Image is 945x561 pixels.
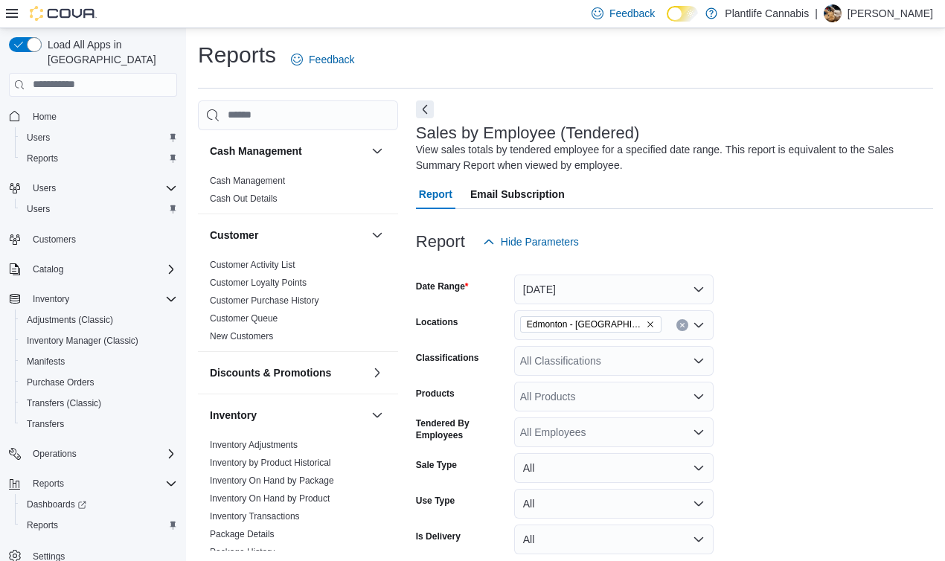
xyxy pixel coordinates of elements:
button: Users [27,179,62,197]
p: Plantlife Cannabis [725,4,809,22]
a: Inventory On Hand by Product [210,493,330,504]
a: Cash Out Details [210,193,278,204]
span: Cash Out Details [210,193,278,205]
span: Adjustments (Classic) [21,311,177,329]
span: Customer Activity List [210,259,295,271]
span: Operations [27,445,177,463]
button: Adjustments (Classic) [15,310,183,330]
span: Home [27,107,177,126]
h1: Reports [198,40,276,70]
a: Inventory Adjustments [210,440,298,450]
a: Customer Activity List [210,260,295,270]
h3: Cash Management [210,144,302,158]
p: | [815,4,818,22]
span: Inventory Adjustments [210,439,298,451]
button: Customer [210,228,365,243]
span: Inventory Manager (Classic) [27,335,138,347]
span: Reports [33,478,64,490]
label: Is Delivery [416,530,461,542]
label: Tendered By Employees [416,417,508,441]
a: Purchase Orders [21,374,100,391]
span: Users [27,179,177,197]
a: Users [21,129,56,147]
button: Open list of options [693,391,705,403]
div: Sammi Lane [824,4,842,22]
a: Transfers (Classic) [21,394,107,412]
a: Customer Queue [210,313,278,324]
label: Use Type [416,495,455,507]
span: Hide Parameters [501,234,579,249]
label: Products [416,388,455,400]
span: Dashboards [27,499,86,510]
button: Next [416,100,434,118]
span: Load All Apps in [GEOGRAPHIC_DATA] [42,37,177,67]
button: Discounts & Promotions [210,365,365,380]
img: Cova [30,6,97,21]
span: Reports [27,153,58,164]
span: Home [33,111,57,123]
span: Edmonton - [GEOGRAPHIC_DATA] Currents [527,317,643,332]
h3: Inventory [210,408,257,423]
a: Reports [21,150,64,167]
a: Package Details [210,529,275,539]
button: Discounts & Promotions [368,364,386,382]
input: Dark Mode [667,6,698,22]
span: Transfers [27,418,64,430]
span: Purchase Orders [21,374,177,391]
span: Dashboards [21,496,177,513]
span: Inventory [33,293,69,305]
button: [DATE] [514,275,714,304]
button: Reports [15,515,183,536]
span: Report [419,179,452,209]
a: Inventory Manager (Classic) [21,332,144,350]
span: Customers [33,234,76,246]
button: All [514,525,714,554]
a: Package History [210,547,275,557]
h3: Discounts & Promotions [210,365,331,380]
span: Email Subscription [470,179,565,209]
button: Cash Management [210,144,365,158]
span: Inventory Manager (Classic) [21,332,177,350]
button: Customer [368,226,386,244]
span: New Customers [210,330,273,342]
button: Inventory [210,408,365,423]
span: Catalog [27,260,177,278]
button: Users [3,178,183,199]
label: Classifications [416,352,479,364]
span: Inventory by Product Historical [210,457,331,469]
a: Customer Loyalty Points [210,278,307,288]
a: Inventory On Hand by Package [210,475,334,486]
div: Customer [198,256,398,351]
button: Inventory [368,406,386,424]
a: New Customers [210,331,273,342]
span: Package Details [210,528,275,540]
button: Operations [27,445,83,463]
span: Customer Loyalty Points [210,277,307,289]
a: Customers [27,231,82,249]
h3: Report [416,233,465,251]
span: Reports [27,519,58,531]
a: Inventory Transactions [210,511,300,522]
span: Users [33,182,56,194]
a: Feedback [285,45,360,74]
button: Transfers [15,414,183,435]
button: All [514,453,714,483]
a: Adjustments (Classic) [21,311,119,329]
span: Feedback [309,52,354,67]
button: All [514,489,714,519]
h3: Sales by Employee (Tendered) [416,124,640,142]
button: Customers [3,228,183,250]
a: Manifests [21,353,71,371]
button: Users [15,199,183,219]
span: Customers [27,230,177,249]
a: Inventory by Product Historical [210,458,331,468]
span: Reports [27,475,177,493]
span: Users [21,200,177,218]
a: Home [27,108,63,126]
button: Cash Management [368,142,386,160]
label: Locations [416,316,458,328]
button: Manifests [15,351,183,372]
span: Transfers (Classic) [21,394,177,412]
span: Inventory On Hand by Package [210,475,334,487]
button: Inventory [3,289,183,310]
